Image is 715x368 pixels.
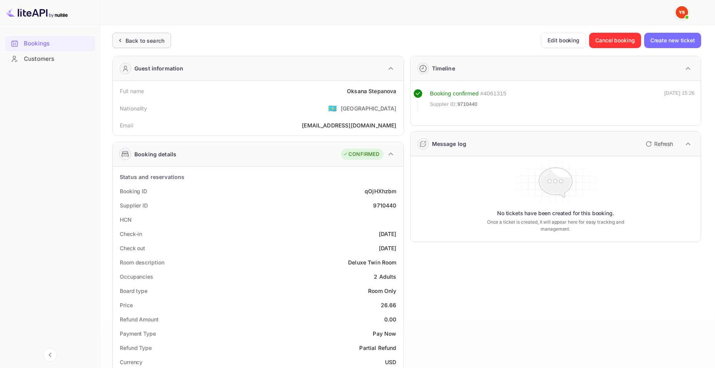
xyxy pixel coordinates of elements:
[379,244,397,252] div: [DATE]
[457,100,477,108] span: 9710440
[348,258,396,266] div: Deluxe Twin Room
[120,201,148,209] div: Supplier ID
[134,64,184,72] div: Guest information
[24,55,91,64] div: Customers
[120,301,133,309] div: Price
[5,52,95,67] div: Customers
[120,104,147,112] div: Nationality
[302,121,396,129] div: [EMAIL_ADDRESS][DOMAIN_NAME]
[359,344,396,352] div: Partial Refund
[43,348,57,362] button: Collapse navigation
[126,37,164,45] div: Back to search
[374,273,396,281] div: 2 Adults
[120,315,159,323] div: Refund Amount
[120,244,145,252] div: Check out
[120,121,133,129] div: Email
[381,301,397,309] div: 26.66
[541,33,586,48] button: Edit booking
[373,330,396,338] div: Pay Now
[432,64,455,72] div: Timeline
[343,151,379,158] div: CONFIRMED
[120,187,147,195] div: Booking ID
[347,87,396,95] div: Oksana Stepanova
[5,52,95,66] a: Customers
[120,87,144,95] div: Full name
[497,209,614,217] p: No tickets have been created for this booking.
[120,287,147,295] div: Board type
[654,140,673,148] p: Refresh
[641,138,676,150] button: Refresh
[120,230,142,238] div: Check-in
[365,187,396,195] div: qOjHXhzbm
[120,258,164,266] div: Room description
[480,89,506,98] div: # 4061315
[430,89,479,98] div: Booking confirmed
[477,219,634,233] p: Once a ticket is created, it will appear here for easy tracking and management.
[120,216,132,224] div: HCN
[664,89,695,112] div: [DATE] 15:26
[341,104,397,112] div: [GEOGRAPHIC_DATA]
[120,358,142,366] div: Currency
[368,287,396,295] div: Room Only
[384,315,397,323] div: 0.00
[6,6,68,18] img: LiteAPI logo
[430,100,457,108] span: Supplier ID:
[120,330,156,338] div: Payment Type
[24,39,91,48] div: Bookings
[644,33,701,48] button: Create new ticket
[589,33,641,48] button: Cancel booking
[373,201,396,209] div: 9710440
[676,6,688,18] img: Yandex Support
[385,358,396,366] div: USD
[134,150,176,158] div: Booking details
[5,36,95,51] div: Bookings
[120,344,152,352] div: Refund Type
[328,101,337,115] span: United States
[120,273,153,281] div: Occupancies
[5,36,95,50] a: Bookings
[432,140,467,148] div: Message log
[379,230,397,238] div: [DATE]
[120,173,184,181] div: Status and reservations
